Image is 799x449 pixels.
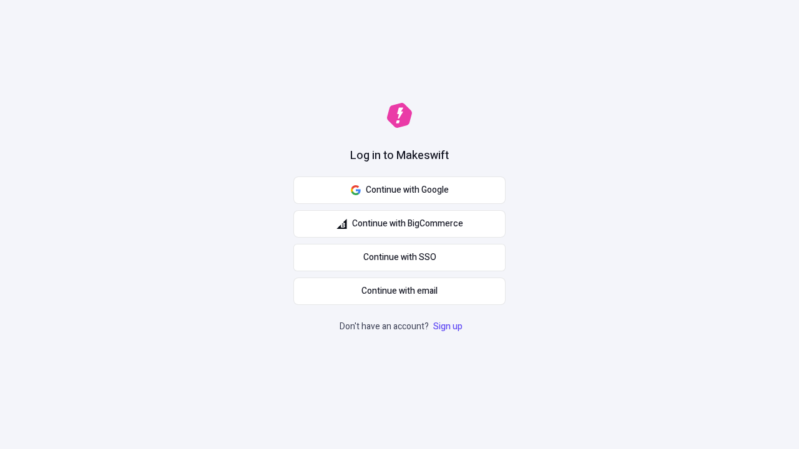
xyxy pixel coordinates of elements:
h1: Log in to Makeswift [350,148,449,164]
button: Continue with BigCommerce [293,210,506,238]
span: Continue with BigCommerce [352,217,463,231]
span: Continue with Google [366,183,449,197]
a: Sign up [431,320,465,333]
p: Don't have an account? [340,320,465,334]
button: Continue with email [293,278,506,305]
button: Continue with Google [293,176,506,204]
a: Continue with SSO [293,244,506,271]
span: Continue with email [361,284,438,298]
